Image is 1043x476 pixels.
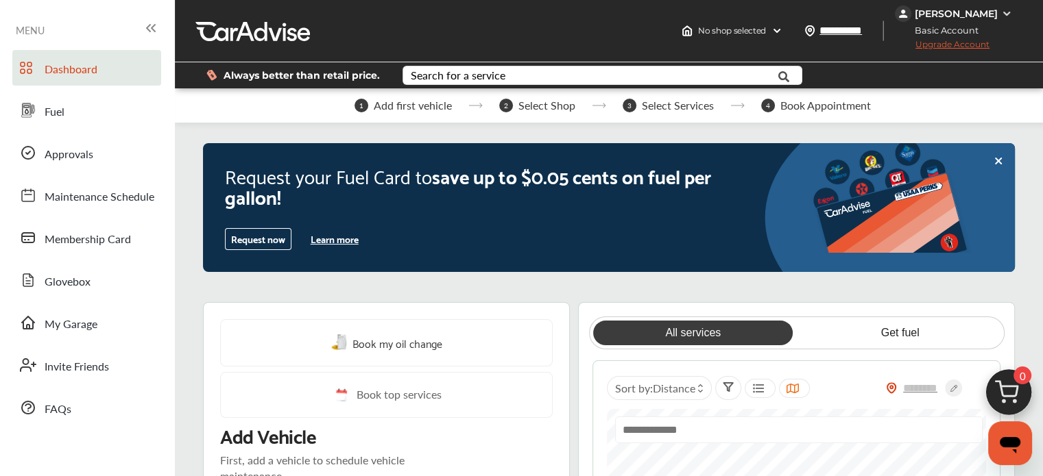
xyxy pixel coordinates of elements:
img: WGsFRI8htEPBVLJbROoPRyZpYNWhNONpIPPETTm6eUC0GeLEiAAAAAElFTkSuQmCC [1001,8,1012,19]
span: Distance [652,380,695,396]
span: 4 [761,99,775,112]
span: Book top services [357,386,442,403]
a: Book top services [220,372,553,418]
button: Request now [225,228,291,250]
span: Add first vehicle [374,99,452,112]
iframe: Button to launch messaging window [988,421,1032,465]
span: Select Services [642,99,714,112]
img: stepper-arrow.e24c07c6.svg [468,103,483,108]
span: Glovebox [45,273,91,291]
span: Book my oil change [352,334,442,352]
img: cart_icon.3d0951e8.svg [976,363,1042,429]
div: Search for a service [411,70,505,81]
a: Approvals [12,135,161,171]
a: Fuel [12,92,161,128]
span: My Garage [45,316,97,334]
span: 3 [623,99,636,112]
span: Fuel [45,103,64,121]
a: Glovebox [12,262,161,298]
img: header-down-arrow.9dd2ce7d.svg [771,25,782,36]
span: MENU [16,25,45,36]
img: stepper-arrow.e24c07c6.svg [730,103,745,108]
img: oil-change.e5047c97.svg [331,334,349,351]
p: Add Vehicle [220,423,315,447]
span: Invite Friends [45,358,109,376]
img: header-home-logo.8d720a4f.svg [682,25,693,36]
span: Always better than retail price. [224,71,380,80]
span: Select Shop [518,99,575,112]
img: header-divider.bc55588e.svg [883,21,884,41]
span: 2 [499,99,513,112]
span: Approvals [45,146,93,164]
a: Maintenance Schedule [12,177,161,213]
a: Invite Friends [12,347,161,383]
a: Book my oil change [331,334,442,352]
img: location_vector_orange.38f05af8.svg [886,382,897,394]
span: FAQs [45,401,71,418]
button: Learn more [305,229,364,249]
span: Book Appointment [780,99,871,112]
span: Request your Fuel Card to [225,159,432,192]
img: location_vector.a44bc228.svg [804,25,815,36]
span: Sort by : [614,380,695,396]
a: Membership Card [12,220,161,255]
a: My Garage [12,305,161,340]
img: stepper-arrow.e24c07c6.svg [592,103,606,108]
a: All services [593,321,793,345]
a: Get fuel [800,321,1000,345]
span: 1 [355,99,368,112]
span: 0 [1014,366,1031,384]
a: FAQs [12,390,161,425]
img: dollor_label_vector.a70140d1.svg [206,69,217,81]
span: Maintenance Schedule [45,188,154,206]
span: Upgrade Account [895,39,990,56]
span: save up to $0.05 cents on fuel per gallon! [225,159,711,212]
span: Dashboard [45,61,97,79]
span: No shop selected [698,25,766,36]
img: cal_icon.0803b883.svg [332,386,350,403]
span: Basic Account [896,23,989,38]
span: Membership Card [45,231,131,249]
img: jVpblrzwTbfkPYzPPzSLxeg0AAAAASUVORK5CYII= [895,5,911,22]
a: Dashboard [12,50,161,86]
div: [PERSON_NAME] [915,8,998,20]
